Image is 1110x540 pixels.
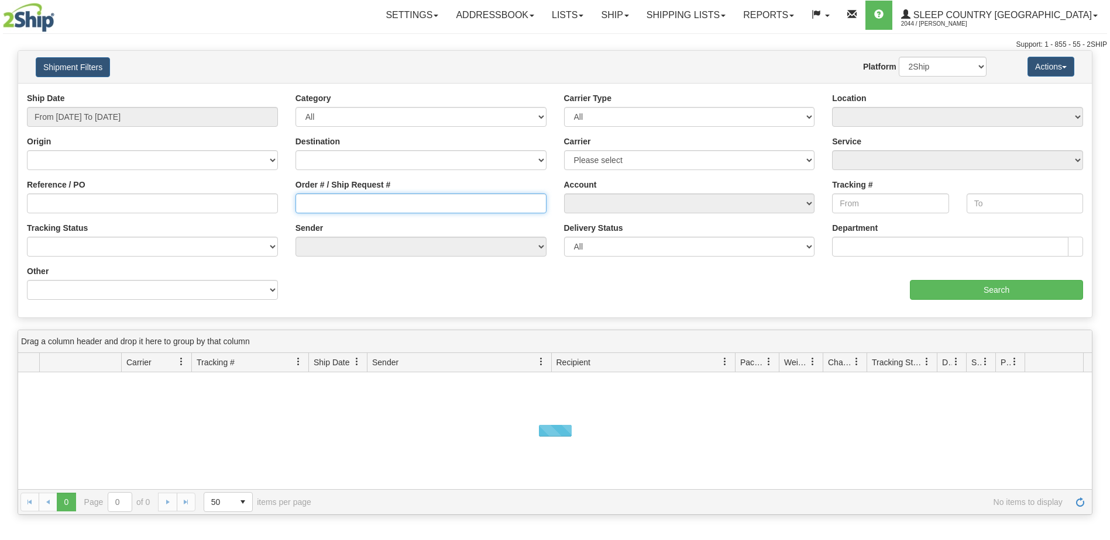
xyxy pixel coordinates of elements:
[372,356,398,368] span: Sender
[211,496,226,508] span: 50
[917,352,937,372] a: Tracking Status filter column settings
[715,352,735,372] a: Recipient filter column settings
[872,356,923,368] span: Tracking Status
[971,356,981,368] span: Shipment Issues
[832,193,949,213] input: From
[57,493,75,511] span: Page 0
[84,492,150,512] span: Page of 0
[1071,493,1090,511] a: Refresh
[447,1,543,30] a: Addressbook
[564,222,623,234] label: Delivery Status
[967,193,1083,213] input: To
[295,222,323,234] label: Sender
[910,10,1092,20] span: Sleep Country [GEOGRAPHIC_DATA]
[592,1,637,30] a: Ship
[832,92,866,104] label: Location
[564,179,597,191] label: Account
[901,18,989,30] span: 2044 / [PERSON_NAME]
[564,136,591,147] label: Carrier
[36,57,110,77] button: Shipment Filters
[803,352,823,372] a: Weight filter column settings
[828,356,853,368] span: Charge
[1001,356,1011,368] span: Pickup Status
[295,92,331,104] label: Category
[314,356,349,368] span: Ship Date
[946,352,966,372] a: Delivery Status filter column settings
[3,40,1107,50] div: Support: 1 - 855 - 55 - 2SHIP
[975,352,995,372] a: Shipment Issues filter column settings
[295,136,340,147] label: Destination
[204,492,311,512] span: items per page
[734,1,803,30] a: Reports
[204,492,253,512] span: Page sizes drop down
[27,136,51,147] label: Origin
[832,222,878,234] label: Department
[910,280,1083,300] input: Search
[832,179,872,191] label: Tracking #
[27,222,88,234] label: Tracking Status
[556,356,590,368] span: Recipient
[832,136,861,147] label: Service
[847,352,867,372] a: Charge filter column settings
[288,352,308,372] a: Tracking # filter column settings
[892,1,1106,30] a: Sleep Country [GEOGRAPHIC_DATA] 2044 / [PERSON_NAME]
[1027,57,1074,77] button: Actions
[27,92,65,104] label: Ship Date
[328,497,1063,507] span: No items to display
[638,1,734,30] a: Shipping lists
[942,356,952,368] span: Delivery Status
[3,3,54,32] img: logo2044.jpg
[126,356,152,368] span: Carrier
[531,352,551,372] a: Sender filter column settings
[27,265,49,277] label: Other
[233,493,252,511] span: select
[171,352,191,372] a: Carrier filter column settings
[377,1,447,30] a: Settings
[18,330,1092,353] div: grid grouping header
[295,179,391,191] label: Order # / Ship Request #
[1005,352,1025,372] a: Pickup Status filter column settings
[784,356,809,368] span: Weight
[564,92,611,104] label: Carrier Type
[863,61,896,72] label: Platform
[27,179,85,191] label: Reference / PO
[740,356,765,368] span: Packages
[759,352,779,372] a: Packages filter column settings
[347,352,367,372] a: Ship Date filter column settings
[197,356,235,368] span: Tracking #
[543,1,592,30] a: Lists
